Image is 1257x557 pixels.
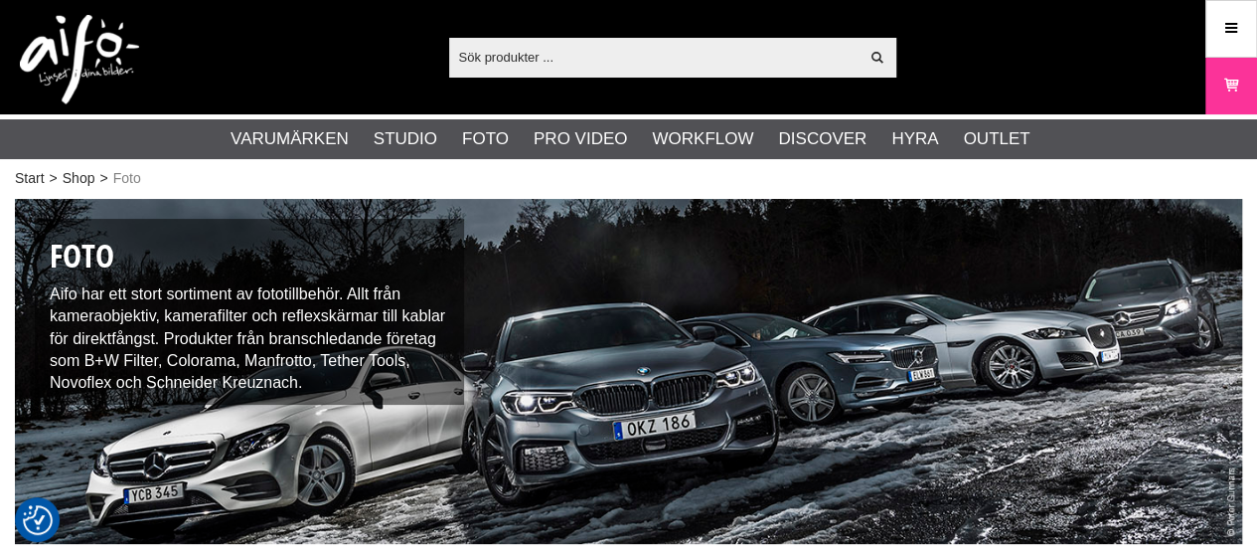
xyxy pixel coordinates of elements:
[534,126,627,152] a: Pro Video
[35,219,464,405] div: Aifo har ett stort sortiment av fototillbehör. Allt från kameraobjektiv, kamerafilter och reflexs...
[778,126,866,152] a: Discover
[462,126,509,152] a: Foto
[652,126,753,152] a: Workflow
[15,199,1242,544] img: Fototillbehör /Fotograf Peter Gunnars
[99,168,107,189] span: >
[891,126,938,152] a: Hyra
[963,126,1029,152] a: Outlet
[231,126,349,152] a: Varumärken
[15,168,45,189] a: Start
[113,168,141,189] span: Foto
[50,168,58,189] span: >
[63,168,95,189] a: Shop
[23,505,53,535] img: Revisit consent button
[374,126,437,152] a: Studio
[50,234,449,278] h1: Foto
[23,502,53,538] button: Samtyckesinställningar
[20,15,139,104] img: logo.png
[449,42,860,72] input: Sök produkter ...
